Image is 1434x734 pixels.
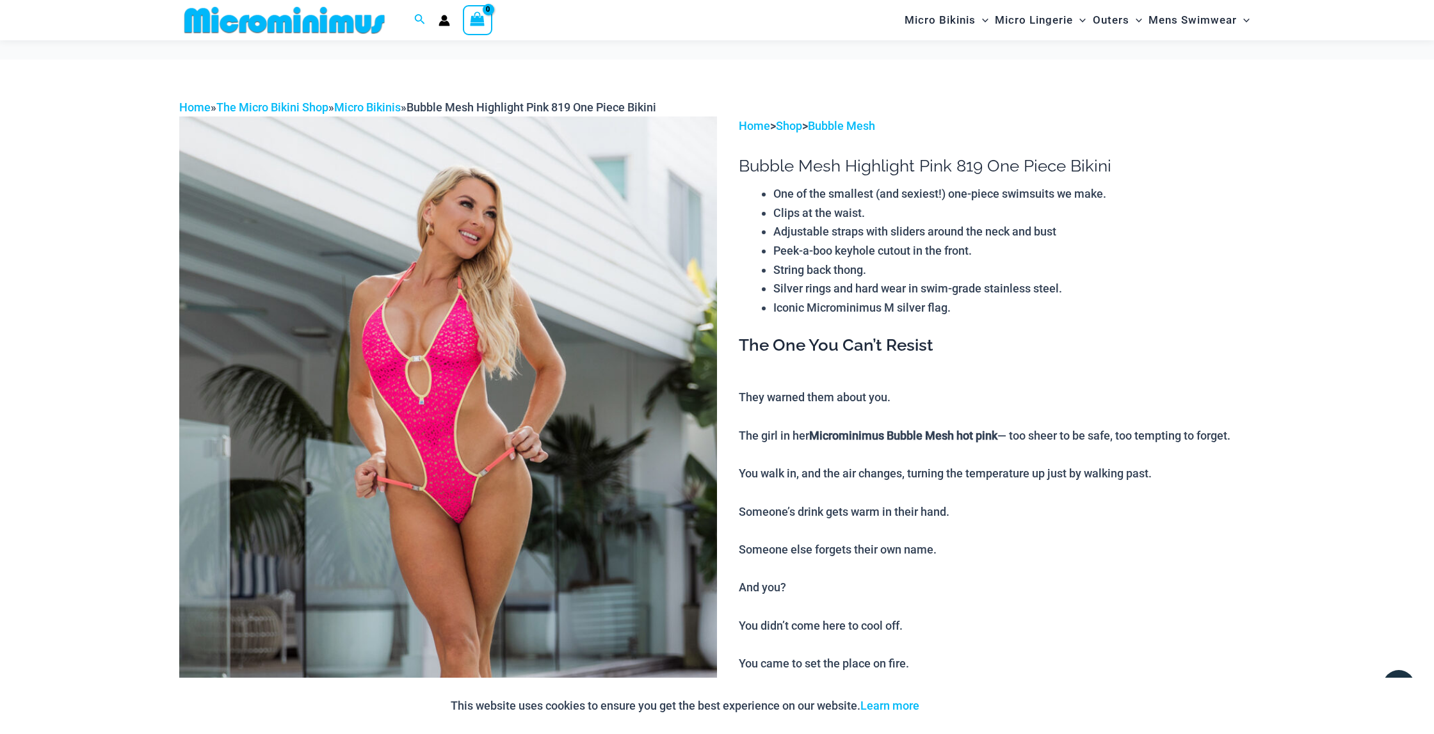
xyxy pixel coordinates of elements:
[739,116,1255,136] p: > >
[1090,4,1145,36] a: OutersMenu ToggleMenu Toggle
[739,119,770,132] a: Home
[1148,4,1237,36] span: Mens Swimwear
[773,203,1255,223] li: Clips at the waist.
[776,119,802,132] a: Shop
[1073,4,1086,36] span: Menu Toggle
[1237,4,1250,36] span: Menu Toggle
[905,4,976,36] span: Micro Bikinis
[439,15,450,26] a: Account icon link
[901,4,992,36] a: Micro BikinisMenu ToggleMenu Toggle
[773,260,1255,280] li: String back thong.
[899,2,1255,38] nav: Site Navigation
[773,279,1255,298] li: Silver rings and hard wear in swim-grade stainless steel.
[773,184,1255,203] li: One of the smallest (and sexiest!) one-piece swimsuits we make.
[216,100,328,114] a: The Micro Bikini Shop
[179,100,211,114] a: Home
[463,5,492,35] a: View Shopping Cart, empty
[179,100,656,114] span: » » »
[995,4,1073,36] span: Micro Lingerie
[739,335,1255,356] h3: The One You Can’t Resist
[773,241,1255,260] li: Peek-a-boo keyhole cutout in the front.
[179,6,390,35] img: MM SHOP LOGO FLAT
[808,119,875,132] a: Bubble Mesh
[929,690,983,721] button: Accept
[739,156,1255,176] h1: Bubble Mesh Highlight Pink 819 One Piece Bikini
[1145,4,1253,36] a: Mens SwimwearMenu ToggleMenu Toggle
[451,696,919,715] p: This website uses cookies to ensure you get the best experience on our website.
[976,4,988,36] span: Menu Toggle
[809,429,997,442] b: Microminimus Bubble Mesh hot pink
[334,100,401,114] a: Micro Bikinis
[773,222,1255,241] li: Adjustable straps with sliders around the neck and bust
[1129,4,1142,36] span: Menu Toggle
[1093,4,1129,36] span: Outers
[414,12,426,28] a: Search icon link
[739,388,1255,673] p: They warned them about you. The girl in her — too sheer to be safe, too tempting to forget. You w...
[773,298,1255,317] li: Iconic Microminimus M silver flag.
[992,4,1089,36] a: Micro LingerieMenu ToggleMenu Toggle
[407,100,656,114] span: Bubble Mesh Highlight Pink 819 One Piece Bikini
[860,699,919,712] a: Learn more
